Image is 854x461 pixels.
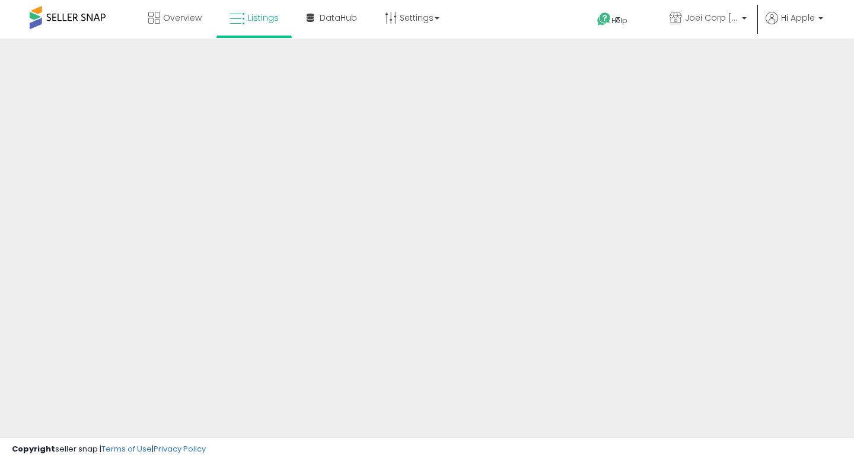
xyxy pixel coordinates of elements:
span: Hi Apple [781,12,815,24]
i: Get Help [597,12,611,27]
a: Hi Apple [766,12,823,39]
a: Terms of Use [101,443,152,454]
span: Joei Corp [GEOGRAPHIC_DATA] [685,12,738,24]
span: DataHub [320,12,357,24]
div: seller snap | | [12,444,206,455]
strong: Copyright [12,443,55,454]
span: Overview [163,12,202,24]
span: Listings [248,12,279,24]
a: Privacy Policy [154,443,206,454]
a: Help [588,3,651,39]
span: Help [611,15,627,25]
